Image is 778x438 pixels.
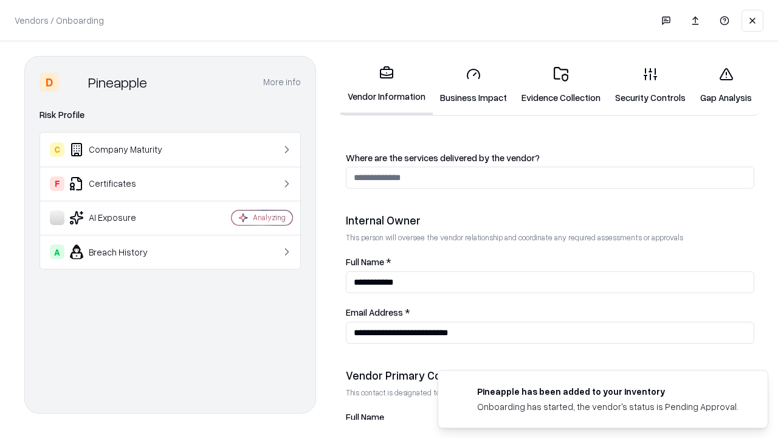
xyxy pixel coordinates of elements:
[64,72,83,92] img: Pineapple
[340,56,433,115] a: Vendor Information
[263,71,301,93] button: More info
[477,385,738,398] div: Pineapple has been added to your inventory
[40,108,301,122] div: Risk Profile
[50,176,195,191] div: Certificates
[50,245,64,259] div: A
[15,14,104,27] p: Vendors / Onboarding
[346,308,754,317] label: Email Address *
[693,57,759,114] a: Gap Analysis
[346,232,754,243] p: This person will oversee the vendor relationship and coordinate any required assessments or appro...
[346,388,754,398] p: This contact is designated to receive the assessment request from Shift
[40,72,59,92] div: D
[433,57,514,114] a: Business Impact
[346,257,754,266] label: Full Name *
[608,57,693,114] a: Security Controls
[477,400,738,413] div: Onboarding has started, the vendor's status is Pending Approval.
[50,176,64,191] div: F
[253,212,286,223] div: Analyzing
[50,142,64,157] div: C
[453,385,467,400] img: pineappleenergy.com
[346,213,754,228] div: Internal Owner
[50,142,195,157] div: Company Maturity
[346,153,754,162] label: Where are the services delivered by the vendor?
[50,210,195,225] div: AI Exposure
[88,72,147,92] div: Pineapple
[50,245,195,259] div: Breach History
[346,412,754,422] label: Full Name
[346,368,754,383] div: Vendor Primary Contact
[514,57,608,114] a: Evidence Collection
